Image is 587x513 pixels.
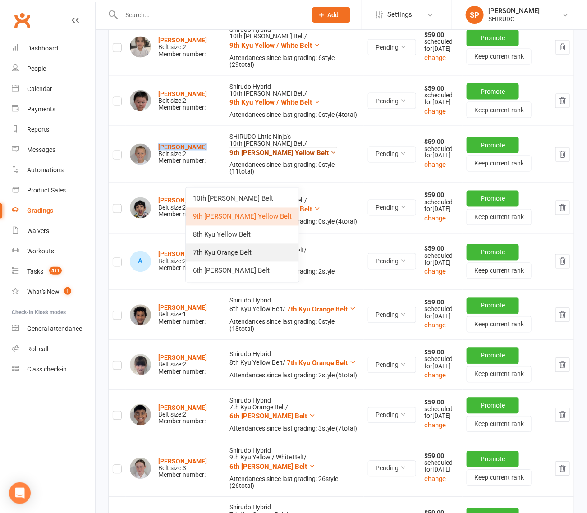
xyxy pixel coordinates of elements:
button: Pending [368,357,416,373]
a: Workouts [12,241,95,261]
a: Calendar [12,79,95,99]
a: [PERSON_NAME] [158,197,207,204]
strong: $59.00 [424,138,444,145]
strong: $59.00 [424,245,444,252]
div: scheduled for [DATE] [424,85,459,106]
strong: [PERSON_NAME] [158,143,207,151]
span: 9th Kyu Yellow / White Belt [229,98,312,106]
img: Harvey Curtis [130,144,151,165]
td: Shirudo Hybrid 10th [PERSON_NAME] Belt / [225,183,364,233]
button: Pending [368,461,416,477]
a: [PERSON_NAME] [158,404,207,412]
button: Pending [368,93,416,109]
button: Keep current rank [467,263,532,279]
a: 8th Kyu Yellow Belt [186,226,299,244]
div: Open Intercom Messenger [9,482,31,504]
div: Attendances since last grading: 3 style ( 7 total) [229,426,360,432]
div: Attendances since last grading: 26 style ( 26 total) [229,476,360,490]
button: 7th Kyu Orange Belt [287,358,357,369]
div: Belt size: 2 Member number: [158,251,207,272]
div: scheduled for [DATE] [424,246,459,266]
img: Trinity Harding [130,458,151,479]
button: Promote [467,137,519,153]
button: Keep current rank [467,209,532,225]
span: Add [328,11,339,18]
button: 9th Kyu Yellow / White Belt [229,40,321,51]
a: Roll call [12,339,95,359]
button: Promote [467,244,519,261]
button: change [424,213,446,224]
a: General attendance kiosk mode [12,319,95,339]
a: 10th [PERSON_NAME] Belt [186,190,299,208]
button: Add [312,7,350,23]
button: change [424,420,446,431]
span: 6th [PERSON_NAME] Belt [229,412,307,421]
td: Shirudo Hybrid 8th Kyu Yellow Belt / [225,290,364,340]
a: [PERSON_NAME] [158,354,207,362]
button: Pending [368,407,416,423]
td: SHIRUDO Little Ninja's 10th [PERSON_NAME] Belt / [225,126,364,183]
div: Attendances since last grading: 0 style ( 11 total) [229,162,360,176]
a: 9th [PERSON_NAME] Yellow Belt [186,208,299,226]
button: Keep current rank [467,102,532,118]
div: scheduled for [DATE] [424,299,459,320]
td: Shirudo Hybrid 7th Kyu Orange Belt / [225,390,364,440]
a: Tasks 511 [12,261,95,282]
div: Belt size: 1 Member number: [158,305,207,325]
a: What's New1 [12,282,95,302]
a: [PERSON_NAME] [158,37,207,44]
div: What's New [27,288,60,295]
button: Promote [467,348,519,364]
strong: [PERSON_NAME] [158,90,207,97]
button: Pending [368,253,416,270]
strong: $59.00 [424,31,444,38]
strong: [PERSON_NAME] [158,304,207,311]
td: Shirudo Hybrid 9th Kyu Yellow / White Belt / [225,440,364,497]
img: Isabella Guimenez [130,37,151,58]
button: change [424,52,446,63]
div: General attendance [27,325,82,332]
a: Dashboard [12,38,95,59]
button: Keep current rank [467,316,532,333]
button: change [424,320,446,331]
div: Belt size: 3 Member number: [158,458,207,479]
button: change [424,160,446,170]
a: [PERSON_NAME] [158,458,207,465]
a: Automations [12,160,95,180]
div: Tasks [27,268,43,275]
strong: $59.00 [424,399,444,406]
div: SHIRUDO [488,15,540,23]
div: Belt size: 2 Member number: [158,405,207,426]
strong: $59.00 [424,192,444,199]
div: Belt size: 2 Member number: [158,37,207,58]
button: Pending [368,39,416,55]
button: Promote [467,298,519,314]
div: Workouts [27,247,54,255]
span: 511 [49,267,62,275]
div: Product Sales [27,187,66,194]
span: 9th [PERSON_NAME] Yellow Belt [229,149,329,157]
div: Anton Finch [130,251,151,272]
div: scheduled for [DATE] [424,399,459,420]
button: change [424,370,446,381]
a: [PERSON_NAME] [158,251,207,258]
div: Gradings [27,207,53,214]
button: 6th [PERSON_NAME] Belt [229,411,316,422]
a: Reports [12,119,95,140]
div: Belt size: 2 Member number: [158,355,207,376]
div: scheduled for [DATE] [424,349,459,370]
span: 7th Kyu Orange Belt [287,359,348,367]
a: People [12,59,95,79]
a: Class kiosk mode [12,359,95,380]
button: Keep current rank [467,366,532,383]
div: Belt size: 2 Member number: [158,197,207,218]
div: Automations [27,166,64,174]
button: change [424,266,446,277]
div: Roll call [27,345,48,353]
button: Pending [368,200,416,216]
